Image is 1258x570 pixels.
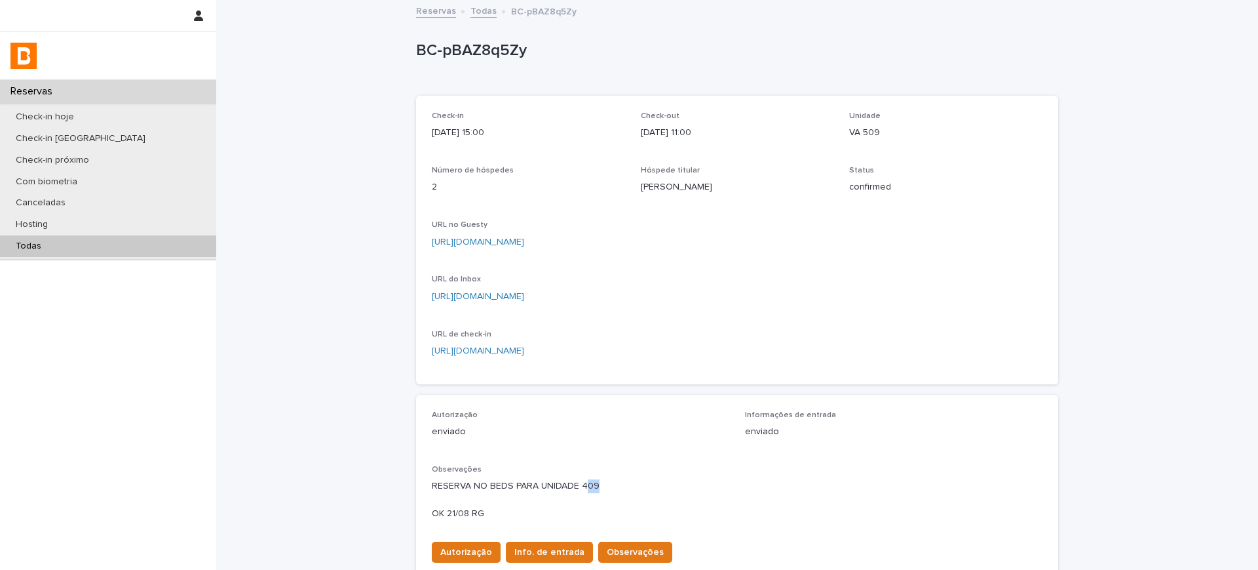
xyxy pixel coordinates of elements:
span: Observações [607,546,664,559]
img: zVaNuJHRTjyIjT5M9Xd5 [10,43,37,69]
p: Check-in hoje [5,112,85,123]
span: Autorização [432,411,478,419]
p: Reservas [5,85,63,98]
span: Observações [432,466,482,474]
p: [DATE] 11:00 [641,126,834,140]
span: Hóspede titular [641,167,700,174]
p: VA 509 [849,126,1042,140]
p: enviado [745,425,1042,439]
p: RESERVA NO BEDS PARA UNIDADE 409 OK 21/08 RG [432,479,1042,520]
p: [PERSON_NAME] [641,180,834,194]
a: Todas [470,3,497,18]
span: URL no Guesty [432,221,487,229]
p: Com biometria [5,176,88,188]
button: Observações [598,542,672,563]
p: confirmed [849,180,1042,194]
p: Todas [5,241,52,252]
span: Unidade [849,112,881,120]
a: [URL][DOMAIN_NAME] [432,237,524,247]
span: URL de check-in [432,331,491,338]
a: [URL][DOMAIN_NAME] [432,346,524,356]
span: URL do Inbox [432,275,481,283]
p: Check-in [GEOGRAPHIC_DATA] [5,133,156,144]
span: Número de hóspedes [432,167,514,174]
a: Reservas [416,3,456,18]
p: Check-in próximo [5,155,100,166]
p: enviado [432,425,729,439]
span: Autorização [440,546,492,559]
p: Hosting [5,219,58,230]
a: [URL][DOMAIN_NAME] [432,292,524,301]
p: BC-pBAZ8q5Zy [416,41,1053,60]
button: Autorização [432,542,501,563]
span: Check-out [641,112,679,120]
span: Info. de entrada [514,546,584,559]
p: 2 [432,180,625,194]
p: BC-pBAZ8q5Zy [511,3,577,18]
span: Status [849,167,874,174]
p: Canceladas [5,197,76,209]
span: Check-in [432,112,464,120]
span: Informações de entrada [745,411,836,419]
button: Info. de entrada [506,542,593,563]
p: [DATE] 15:00 [432,126,625,140]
